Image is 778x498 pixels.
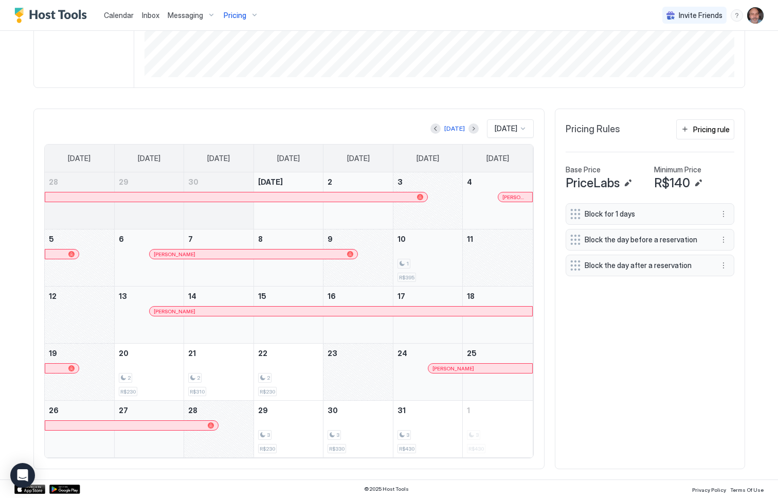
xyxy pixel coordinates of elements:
a: October 29, 2025 [254,401,323,420]
span: 1 [467,406,470,415]
span: 23 [328,349,337,358]
span: R$140 [654,175,690,191]
td: October 9, 2025 [323,229,393,287]
a: October 7, 2025 [184,229,254,248]
a: October 21, 2025 [184,344,254,363]
span: 3 [267,432,270,438]
button: [DATE] [443,122,466,135]
span: [PERSON_NAME] [154,251,195,258]
span: [DATE] [68,154,91,163]
td: September 29, 2025 [114,172,184,229]
td: October 21, 2025 [184,344,254,401]
a: October 9, 2025 [323,229,393,248]
span: R$310 [190,388,205,395]
div: Google Play Store [49,485,80,494]
div: Open Intercom Messenger [10,463,35,488]
td: October 23, 2025 [323,344,393,401]
a: October 16, 2025 [323,287,393,306]
span: [PERSON_NAME] [502,194,528,201]
div: Block the day before a reservation menu [566,229,734,251]
span: 29 [119,177,129,186]
td: October 15, 2025 [254,287,323,344]
span: [PERSON_NAME] [432,365,474,372]
span: [DATE] [486,154,509,163]
span: © 2025 Host Tools [364,486,409,492]
span: R$230 [260,388,275,395]
button: Edit [692,177,704,189]
span: 13 [119,292,127,300]
span: 11 [467,235,473,243]
span: 3 [406,432,409,438]
a: October 11, 2025 [463,229,532,248]
span: 17 [397,292,405,300]
a: Calendar [104,10,134,21]
span: 3 [397,177,403,186]
td: October 6, 2025 [114,229,184,287]
a: Monday [128,145,171,172]
a: October 23, 2025 [323,344,393,363]
td: October 18, 2025 [463,287,533,344]
td: October 16, 2025 [323,287,393,344]
a: October 18, 2025 [463,287,532,306]
td: October 5, 2025 [45,229,115,287]
span: R$330 [329,446,345,452]
span: Minimum Price [654,165,701,174]
span: 22 [258,349,267,358]
span: Invite Friends [679,11,722,20]
td: October 29, 2025 [254,401,323,458]
div: [DATE] [444,124,465,133]
a: October 28, 2025 [184,401,254,420]
button: More options [717,234,730,246]
span: 9 [328,235,333,243]
span: 7 [188,235,193,243]
span: [DATE] [138,154,160,163]
span: R$230 [120,388,136,395]
td: October 14, 2025 [184,287,254,344]
td: October 31, 2025 [393,401,463,458]
a: Sunday [58,145,101,172]
span: [DATE] [347,154,370,163]
a: October 24, 2025 [393,344,463,363]
a: October 19, 2025 [45,344,114,363]
td: October 27, 2025 [114,401,184,458]
span: 29 [258,406,268,415]
span: 31 [397,406,406,415]
td: October 25, 2025 [463,344,533,401]
span: 27 [119,406,128,415]
div: [PERSON_NAME] [154,308,528,315]
a: October 30, 2025 [323,401,393,420]
span: 15 [258,292,266,300]
span: Block the day after a reservation [585,261,707,270]
span: 30 [328,406,338,415]
a: November 1, 2025 [463,401,532,420]
span: 6 [119,235,124,243]
a: October 27, 2025 [115,401,184,420]
a: October 31, 2025 [393,401,463,420]
span: Pricing Rules [566,123,620,135]
a: October 14, 2025 [184,287,254,306]
div: menu [717,259,730,272]
td: October 22, 2025 [254,344,323,401]
span: 3 [336,432,339,438]
span: [DATE] [417,154,439,163]
td: October 7, 2025 [184,229,254,287]
td: October 28, 2025 [184,401,254,458]
a: October 6, 2025 [115,229,184,248]
div: Pricing rule [693,124,730,135]
a: October 3, 2025 [393,172,463,191]
span: 5 [49,235,54,243]
button: More options [717,208,730,220]
td: October 12, 2025 [45,287,115,344]
a: Terms Of Use [730,484,764,494]
button: More options [717,259,730,272]
a: October 13, 2025 [115,287,184,306]
a: October 4, 2025 [463,172,532,191]
td: October 19, 2025 [45,344,115,401]
span: 24 [397,349,407,358]
span: 19 [49,349,57,358]
td: November 1, 2025 [463,401,533,458]
td: October 10, 2025 [393,229,463,287]
span: [DATE] [258,177,283,186]
a: October 25, 2025 [463,344,532,363]
td: October 26, 2025 [45,401,115,458]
